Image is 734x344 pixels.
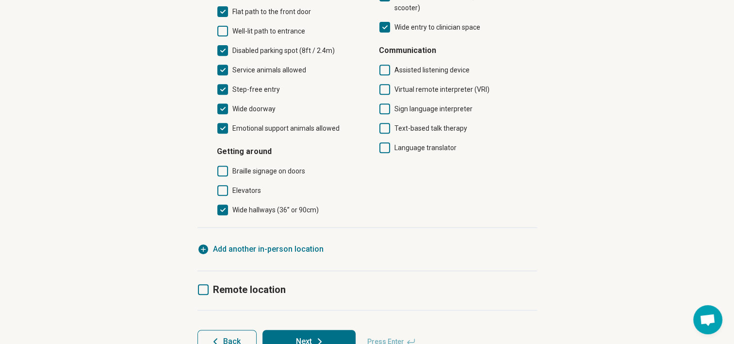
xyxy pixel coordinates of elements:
h4: Getting around [217,146,367,157]
span: Virtual remote interpreter (VRI) [394,86,489,93]
div: Open chat [693,305,722,334]
span: Flat path to the front door [232,8,311,16]
span: Wide doorway [232,105,276,113]
span: Sign language interpreter [394,105,473,113]
span: Step-free entry [232,86,280,93]
span: Language translator [394,144,457,152]
span: Add another in-person location [213,243,324,255]
span: Wide hallways (36” or 90cm) [232,206,319,214]
span: Elevators [232,187,261,194]
span: Disabled parking spot (8ft / 2.4m) [232,47,335,54]
span: Assisted listening device [394,66,470,74]
span: Service animals allowed [232,66,306,74]
span: Wide entry to clinician space [394,23,480,31]
span: Text-based talk therapy [394,124,467,132]
span: Well-lit path to entrance [232,27,305,35]
span: Emotional support animals allowed [232,124,340,132]
h4: Communication [379,45,529,56]
span: Remote location [213,284,286,295]
button: Add another in-person location [197,243,324,255]
span: Braille signage on doors [232,167,305,175]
